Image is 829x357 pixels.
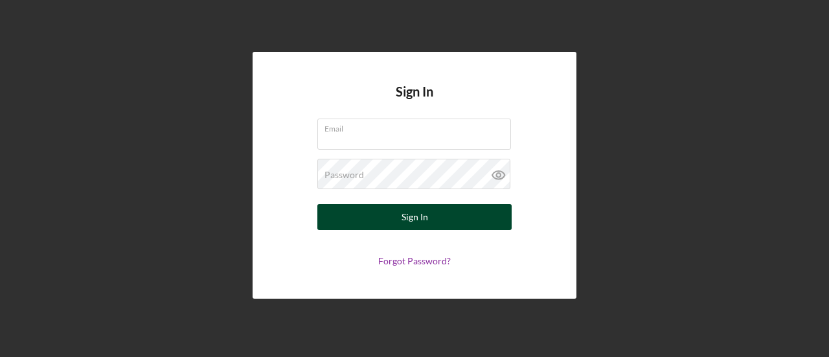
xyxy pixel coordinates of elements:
button: Sign In [317,204,512,230]
a: Forgot Password? [378,255,451,266]
h4: Sign In [396,84,433,119]
label: Email [324,119,511,133]
div: Sign In [402,204,428,230]
label: Password [324,170,364,180]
